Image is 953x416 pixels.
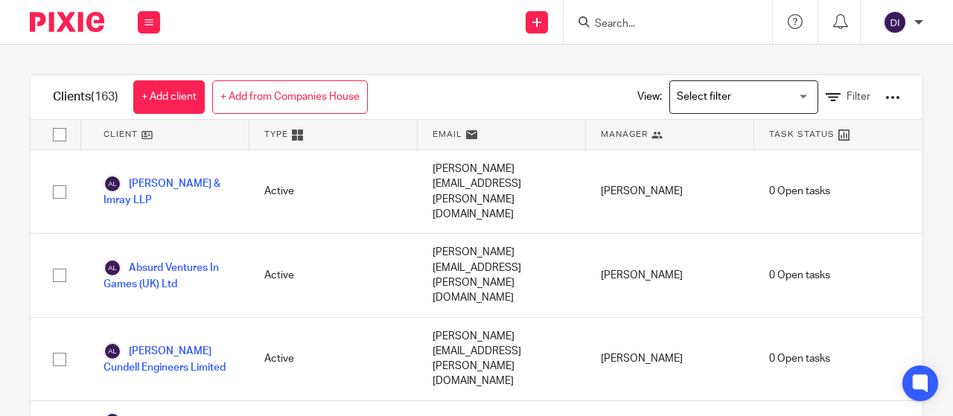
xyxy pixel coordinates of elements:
div: [PERSON_NAME] [586,318,754,400]
div: [PERSON_NAME][EMAIL_ADDRESS][PERSON_NAME][DOMAIN_NAME] [418,234,586,316]
a: + Add from Companies House [212,80,368,114]
div: View: [615,75,900,119]
img: svg%3E [103,259,121,277]
div: [PERSON_NAME] [586,150,754,233]
div: [PERSON_NAME][EMAIL_ADDRESS][PERSON_NAME][DOMAIN_NAME] [418,150,586,233]
img: svg%3E [103,342,121,360]
span: 0 Open tasks [769,351,830,366]
input: Search for option [672,84,809,110]
span: 0 Open tasks [769,268,830,283]
input: Search [593,18,727,31]
a: [PERSON_NAME] Cundell Engineers Limited [103,342,235,375]
div: Search for option [669,80,818,114]
div: [PERSON_NAME] [586,234,754,316]
div: Active [249,318,418,400]
span: (163) [91,91,118,103]
span: Type [264,128,288,141]
span: Client [103,128,138,141]
span: Email [433,128,462,141]
h1: Clients [53,89,118,105]
a: [PERSON_NAME] & Imray LLP [103,175,235,208]
div: Active [249,234,418,316]
span: 0 Open tasks [769,184,830,199]
input: Select all [45,121,74,149]
span: Filter [847,92,870,102]
div: Active [249,150,418,233]
a: Absurd Ventures In Games (UK) Ltd [103,259,235,292]
a: + Add client [133,80,205,114]
img: svg%3E [883,10,907,34]
img: svg%3E [103,175,121,193]
img: Pixie [30,12,104,32]
span: Task Status [769,128,835,141]
div: [PERSON_NAME][EMAIL_ADDRESS][PERSON_NAME][DOMAIN_NAME] [418,318,586,400]
span: Manager [601,128,648,141]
